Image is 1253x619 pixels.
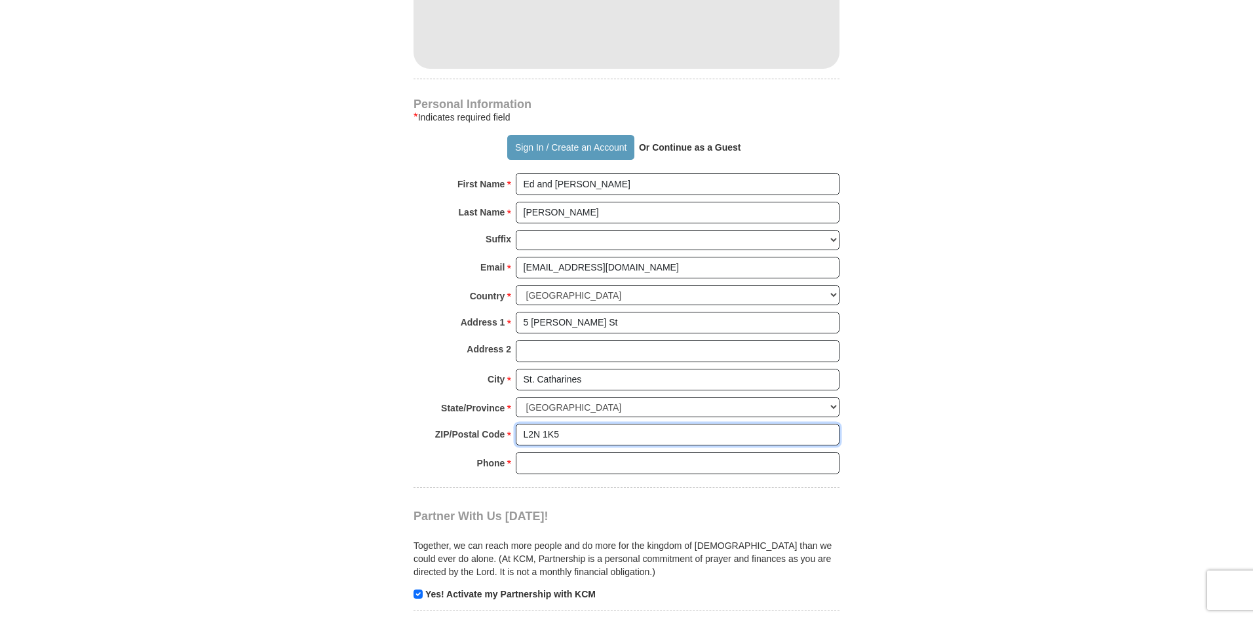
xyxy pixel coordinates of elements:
[639,142,741,153] strong: Or Continue as a Guest
[425,589,596,599] strong: Yes! Activate my Partnership with KCM
[480,258,505,276] strong: Email
[477,454,505,472] strong: Phone
[414,99,839,109] h4: Personal Information
[414,109,839,125] div: Indicates required field
[488,370,505,388] strong: City
[414,510,549,523] span: Partner With Us [DATE]!
[435,425,505,443] strong: ZIP/Postal Code
[457,175,505,193] strong: First Name
[467,340,511,358] strong: Address 2
[486,230,511,248] strong: Suffix
[459,203,505,221] strong: Last Name
[507,135,634,160] button: Sign In / Create an Account
[461,313,505,331] strong: Address 1
[441,399,505,417] strong: State/Province
[470,287,505,305] strong: Country
[414,539,839,578] p: Together, we can reach more people and do more for the kingdom of [DEMOGRAPHIC_DATA] than we coul...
